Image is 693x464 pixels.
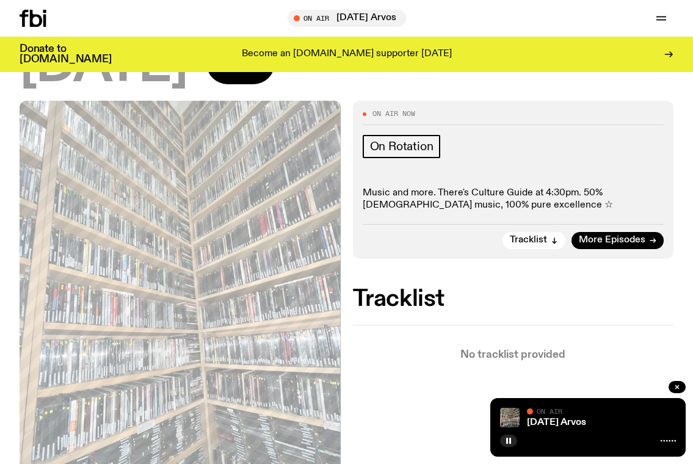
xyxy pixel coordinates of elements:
button: Tracklist [503,232,565,249]
span: On Air [537,407,562,415]
img: A corner shot of the fbi music library [500,408,520,427]
span: On Rotation [370,140,434,153]
span: On Air Now [372,111,415,117]
button: On Air[DATE] Arvos [288,10,406,27]
p: Become an [DOMAIN_NAME] supporter [DATE] [242,49,452,60]
a: [DATE] Arvos [527,418,586,427]
h3: Donate to [DOMAIN_NAME] [20,44,112,65]
span: More Episodes [579,236,645,245]
a: On Rotation [363,135,441,158]
h2: Tracklist [353,288,674,310]
span: Tracklist [510,236,547,245]
p: No tracklist provided [353,350,674,360]
a: More Episodes [571,232,664,249]
span: [DATE] [20,42,187,91]
p: Music and more. There's Culture Guide at 4:30pm. 50% [DEMOGRAPHIC_DATA] music, 100% pure excellen... [363,187,664,211]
